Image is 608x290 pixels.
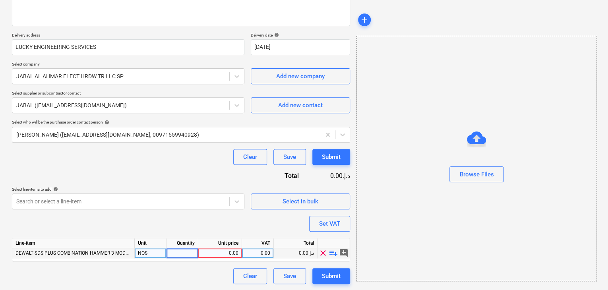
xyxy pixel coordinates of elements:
[251,33,350,38] div: Delivery date
[360,15,369,25] span: add
[322,152,341,162] div: Submit
[339,248,349,258] span: add_comment
[251,39,350,55] input: Delivery date not specified
[12,62,244,68] p: Select company
[242,238,274,248] div: VAT
[318,248,328,258] span: clear
[233,268,267,284] button: Clear
[312,268,350,284] button: Submit
[312,149,350,165] button: Submit
[251,68,350,84] button: Add new company
[568,252,608,290] iframe: Chat Widget
[12,238,135,248] div: Line-item
[198,238,242,248] div: Unit price
[273,149,306,165] button: Save
[12,33,244,39] p: Delivery address
[273,268,306,284] button: Save
[356,36,597,281] div: Browse Files
[12,120,350,125] div: Select who will be the purchase order contact person
[319,218,340,229] div: Set VAT
[251,193,350,209] button: Select in bulk
[12,187,244,192] div: Select line-items to add
[283,152,296,162] div: Save
[243,152,257,162] div: Clear
[274,248,318,258] div: 0.00د.إ.‏
[283,196,318,207] div: Select in bulk
[15,250,248,256] span: DEWALT SDS PLUS COMBINATION HAMMER 3 MODE WITH CHUCK & ADAPTOR 710W D25033C B5
[274,238,318,248] div: Total
[322,271,341,281] div: Submit
[12,91,244,97] p: Select supplier or subcontractor contact
[251,97,350,113] button: Add new contact
[329,248,338,258] span: playlist_add
[283,271,296,281] div: Save
[459,169,494,180] div: Browse Files
[309,216,350,232] button: Set VAT
[243,271,257,281] div: Clear
[103,120,109,125] span: help
[135,248,167,258] div: NOS
[167,238,198,248] div: Quantity
[278,100,323,110] div: Add new contact
[201,248,238,258] div: 0.00
[12,39,244,55] input: Delivery address
[276,71,325,81] div: Add new company
[52,187,58,191] span: help
[312,171,350,180] div: 0.00د.إ.‏
[449,166,503,182] button: Browse Files
[273,33,279,37] span: help
[245,248,270,258] div: 0.00
[135,238,167,248] div: Unit
[233,149,267,165] button: Clear
[247,171,312,180] div: Total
